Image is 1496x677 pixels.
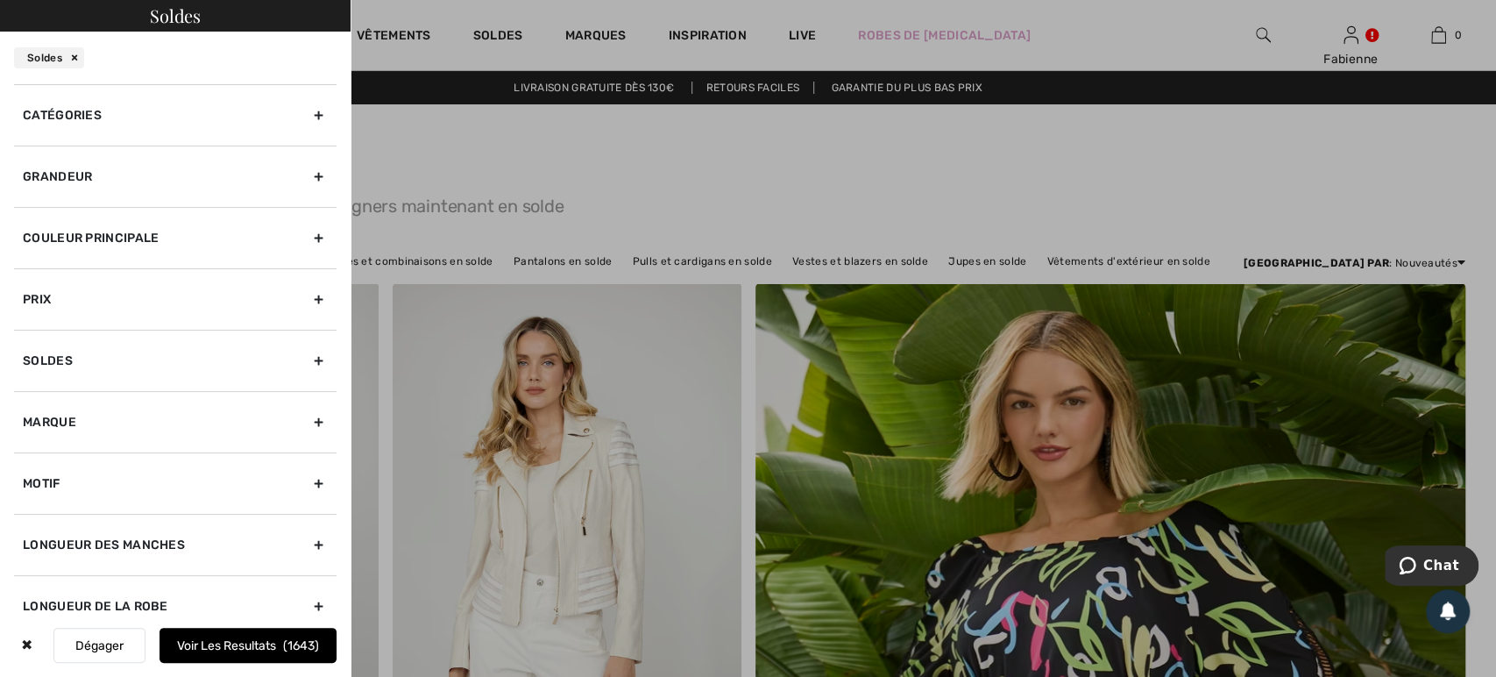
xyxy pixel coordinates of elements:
[14,268,337,330] div: Prix
[1385,545,1478,589] iframe: Ouvre un widget dans lequel vous pouvez chatter avec l’un de nos agents
[283,638,319,653] span: 1643
[53,628,145,663] button: Dégager
[14,391,337,453] div: Marque
[160,628,337,663] button: Voir les resultats1643
[14,84,337,146] div: Catégories
[14,146,337,207] div: Grandeur
[14,207,337,268] div: Couleur Principale
[14,453,337,514] div: Motif
[14,47,84,68] div: Soldes
[14,330,337,391] div: Soldes
[14,628,39,663] div: ✖
[14,575,337,637] div: Longueur de la robe
[14,514,337,575] div: Longueur des manches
